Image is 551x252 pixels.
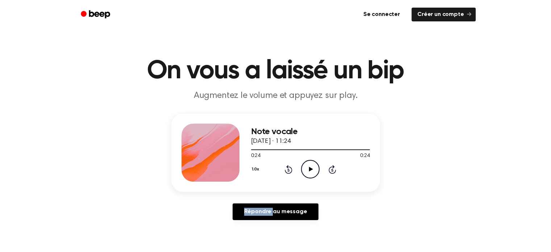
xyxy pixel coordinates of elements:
[412,8,476,21] a: Créer un compte
[194,91,358,100] font: Augmentez le volume et appuyez sur play.
[244,209,307,215] font: Répondre au message
[417,12,464,17] font: Créer un compte
[251,127,298,136] font: Note vocale
[251,138,291,145] font: [DATE] · 11:24
[251,153,260,158] font: 0:24
[360,153,370,158] font: 0:24
[251,163,262,175] button: 1.0x
[233,203,319,220] a: Répondre au message
[363,12,400,17] font: Se connecter
[252,167,259,172] font: 1.0x
[147,58,404,84] font: On vous a laissé un bip
[356,6,407,23] a: Se connecter
[76,8,117,22] a: Bip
